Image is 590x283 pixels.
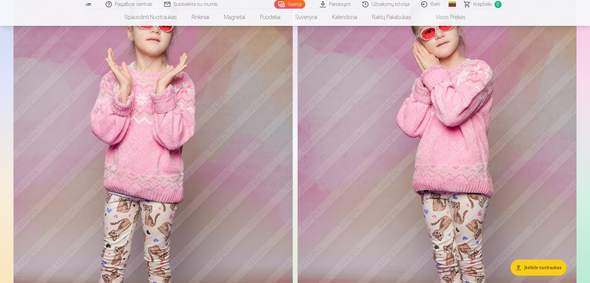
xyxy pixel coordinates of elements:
a: Spausdinti nuotraukas [117,9,184,26]
a: Suvenyrai [288,9,325,26]
a: Rinkiniai [184,9,217,26]
a: Puodeliai [253,9,288,26]
a: Magnetai [217,9,253,26]
span: 0 [494,1,502,8]
a: Kalendoriai [325,9,365,26]
a: Visos prekės [418,9,473,26]
button: Įkelkite nuotraukas [511,260,567,276]
span: Krepšelis [473,1,492,8]
a: Raktų pakabukas [365,9,418,26]
img: /fa5 [85,2,92,6]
